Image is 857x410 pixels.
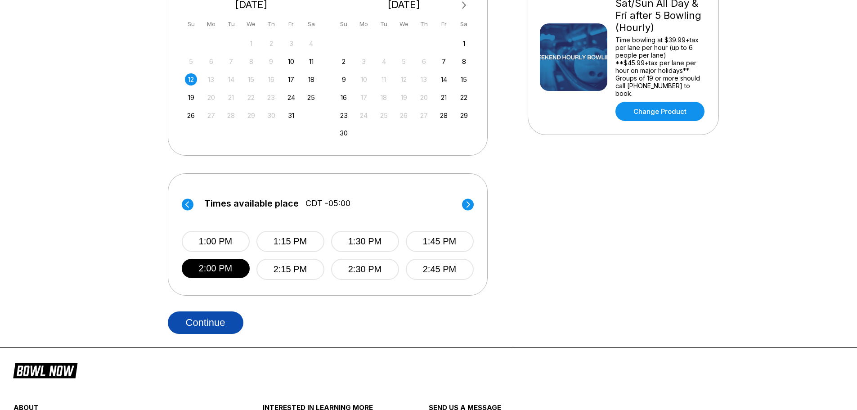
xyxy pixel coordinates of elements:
div: Mo [205,18,217,30]
div: Not available Tuesday, November 18th, 2025 [378,91,390,104]
button: 2:45 PM [406,259,474,280]
div: Choose Friday, November 21st, 2025 [438,91,450,104]
div: Not available Monday, October 20th, 2025 [205,91,217,104]
div: Choose Friday, October 10th, 2025 [285,55,297,68]
div: Not available Wednesday, November 19th, 2025 [398,91,410,104]
div: Not available Wednesday, October 1st, 2025 [245,37,257,50]
div: Not available Friday, October 3rd, 2025 [285,37,297,50]
div: Not available Tuesday, November 4th, 2025 [378,55,390,68]
div: Tu [225,18,237,30]
div: Choose Friday, October 24th, 2025 [285,91,297,104]
div: Not available Monday, November 3rd, 2025 [358,55,370,68]
div: Not available Thursday, October 9th, 2025 [265,55,277,68]
div: Fr [285,18,297,30]
button: 2:15 PM [256,259,324,280]
div: Choose Saturday, October 25th, 2025 [305,91,317,104]
button: 1:30 PM [331,231,399,252]
div: month 2025-11 [337,36,471,140]
div: Th [265,18,277,30]
div: Th [418,18,430,30]
div: Choose Friday, November 14th, 2025 [438,73,450,86]
div: We [398,18,410,30]
div: Not available Tuesday, October 21st, 2025 [225,91,237,104]
div: Choose Friday, November 7th, 2025 [438,55,450,68]
div: Not available Wednesday, October 8th, 2025 [245,55,257,68]
div: Not available Tuesday, October 7th, 2025 [225,55,237,68]
div: Not available Thursday, October 30th, 2025 [265,109,277,122]
div: Not available Thursday, October 23rd, 2025 [265,91,277,104]
div: Not available Tuesday, November 11th, 2025 [378,73,390,86]
div: Not available Monday, November 24th, 2025 [358,109,370,122]
span: CDT -05:00 [305,198,350,208]
div: Time bowling at $39.99+tax per lane per hour (up to 6 people per lane) **$45.99+tax per lane per ... [615,36,707,97]
div: month 2025-10 [184,36,319,122]
div: Not available Monday, October 13th, 2025 [205,73,217,86]
button: 1:15 PM [256,231,324,252]
div: Not available Monday, October 6th, 2025 [205,55,217,68]
div: Choose Sunday, October 12th, 2025 [185,73,197,86]
div: Choose Saturday, November 1st, 2025 [458,37,470,50]
div: Choose Friday, October 31st, 2025 [285,109,297,122]
div: We [245,18,257,30]
button: 1:00 PM [182,231,250,252]
div: Not available Thursday, November 13th, 2025 [418,73,430,86]
div: Choose Sunday, October 19th, 2025 [185,91,197,104]
div: Choose Saturday, November 22nd, 2025 [458,91,470,104]
div: Choose Saturday, October 18th, 2025 [305,73,317,86]
div: Not available Thursday, November 27th, 2025 [418,109,430,122]
div: Choose Saturday, November 8th, 2025 [458,55,470,68]
button: Continue [168,311,243,334]
div: Not available Wednesday, October 22nd, 2025 [245,91,257,104]
div: Sa [305,18,317,30]
div: Choose Sunday, October 26th, 2025 [185,109,197,122]
a: Change Product [615,102,704,121]
div: Not available Tuesday, November 25th, 2025 [378,109,390,122]
div: Choose Sunday, November 30th, 2025 [338,127,350,139]
div: Choose Saturday, October 11th, 2025 [305,55,317,68]
div: Not available Tuesday, October 14th, 2025 [225,73,237,86]
div: Choose Sunday, November 23rd, 2025 [338,109,350,122]
div: Choose Sunday, November 16th, 2025 [338,91,350,104]
div: Fr [438,18,450,30]
div: Not available Wednesday, November 12th, 2025 [398,73,410,86]
div: Not available Monday, November 17th, 2025 [358,91,370,104]
div: Not available Wednesday, November 5th, 2025 [398,55,410,68]
div: Choose Friday, October 17th, 2025 [285,73,297,86]
div: Not available Thursday, November 20th, 2025 [418,91,430,104]
span: Times available place [204,198,299,208]
div: Not available Thursday, October 16th, 2025 [265,73,277,86]
div: Not available Wednesday, October 15th, 2025 [245,73,257,86]
div: Choose Saturday, November 15th, 2025 [458,73,470,86]
div: Not available Monday, November 10th, 2025 [358,73,370,86]
div: Not available Thursday, October 2nd, 2025 [265,37,277,50]
button: 2:00 PM [182,259,250,278]
button: 1:45 PM [406,231,474,252]
div: Choose Sunday, November 9th, 2025 [338,73,350,86]
div: Not available Thursday, November 6th, 2025 [418,55,430,68]
div: Not available Monday, October 27th, 2025 [205,109,217,122]
div: Mo [358,18,370,30]
div: Choose Sunday, November 2nd, 2025 [338,55,350,68]
div: Not available Tuesday, October 28th, 2025 [225,109,237,122]
div: Choose Saturday, November 29th, 2025 [458,109,470,122]
div: Not available Wednesday, November 26th, 2025 [398,109,410,122]
div: Not available Wednesday, October 29th, 2025 [245,109,257,122]
div: Sa [458,18,470,30]
div: Su [185,18,197,30]
img: Sat/Sun All Day & Fri after 5 Bowling (Hourly) [540,23,607,91]
div: Choose Friday, November 28th, 2025 [438,109,450,122]
div: Not available Saturday, October 4th, 2025 [305,37,317,50]
div: Su [338,18,350,30]
div: Tu [378,18,390,30]
div: Not available Sunday, October 5th, 2025 [185,55,197,68]
button: 2:30 PM [331,259,399,280]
